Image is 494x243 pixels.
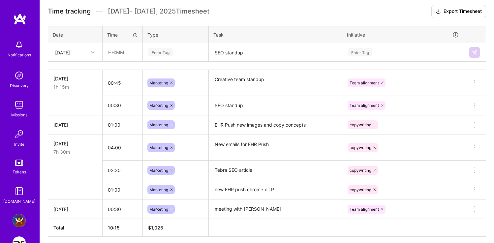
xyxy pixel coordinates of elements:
[13,69,26,82] img: discovery
[103,74,142,92] input: HH:MM
[350,207,379,212] span: Team alignment
[13,13,26,25] img: logo
[53,140,97,147] div: [DATE]
[103,181,142,198] input: HH:MM
[350,103,379,108] span: Team alignment
[103,162,142,179] input: HH:MM
[209,26,342,43] th: Task
[48,7,91,15] span: Time tracking
[143,26,209,43] th: Type
[431,5,486,18] button: Export Timesheet
[11,111,27,118] div: Missions
[13,128,26,141] img: Invite
[103,219,143,237] th: 10:15
[8,51,31,58] div: Notifications
[48,219,103,237] th: Total
[149,168,168,173] span: Marketing
[107,31,138,38] div: Time
[103,139,142,156] input: HH:MM
[13,98,26,111] img: teamwork
[350,168,371,173] span: copywriting
[149,80,168,85] span: Marketing
[149,103,168,108] span: Marketing
[13,38,26,51] img: bell
[103,200,142,218] input: HH:MM
[53,121,97,128] div: [DATE]
[149,122,168,127] span: Marketing
[103,97,142,114] input: HH:MM
[350,145,371,150] span: copywriting
[14,141,24,148] div: Invite
[53,83,97,90] div: 1h 15m
[11,214,27,227] a: A.Team - Full-stack Demand Growth team!
[3,198,35,205] div: [DOMAIN_NAME]
[209,116,341,134] textarea: EHR Push new images and copy concepts
[148,225,163,230] span: $ 1,025
[108,7,209,15] span: [DATE] - [DATE] , 2025 Timesheet
[91,51,94,54] i: icon Chevron
[209,181,341,199] textarea: new EHR push chrome x LP
[436,8,441,15] i: icon Download
[209,97,341,115] textarea: SEO standup
[149,187,168,192] span: Marketing
[149,207,168,212] span: Marketing
[15,160,23,166] img: tokens
[350,80,379,85] span: Team alignment
[10,82,29,89] div: Discovery
[209,161,341,179] textarea: Tebra SEO article
[103,116,142,134] input: HH:MM
[209,200,341,218] textarea: meeting with [PERSON_NAME]
[472,50,477,55] img: Submit
[209,136,341,160] textarea: New emails for EHR Push
[103,44,142,61] input: HH:MM
[55,49,70,56] div: [DATE]
[48,26,103,43] th: Date
[149,145,168,150] span: Marketing
[350,187,371,192] span: copywriting
[13,185,26,198] img: guide book
[13,214,26,227] img: A.Team - Full-stack Demand Growth team!
[53,75,97,82] div: [DATE]
[348,47,372,57] div: Enter Tag
[347,31,459,39] div: Initiative
[53,206,97,213] div: [DATE]
[53,148,97,155] div: 7h 30m
[209,71,341,95] textarea: Creative team standup
[13,168,26,175] div: Tokens
[148,47,173,57] div: Enter Tag
[350,122,371,127] span: copywriting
